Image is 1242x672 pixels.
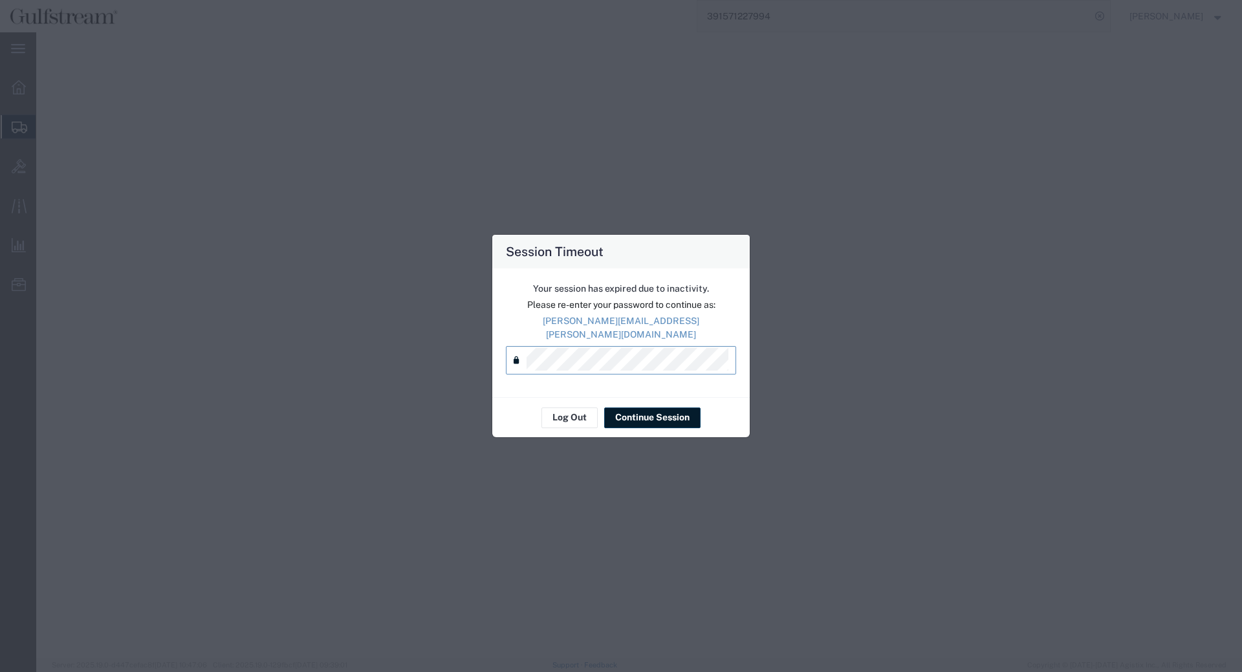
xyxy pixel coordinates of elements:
p: Your session has expired due to inactivity. [506,282,736,296]
button: Log Out [541,407,598,428]
p: Please re-enter your password to continue as: [506,298,736,312]
button: Continue Session [604,407,701,428]
h4: Session Timeout [506,242,604,261]
p: [PERSON_NAME][EMAIL_ADDRESS][PERSON_NAME][DOMAIN_NAME] [506,314,736,341]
